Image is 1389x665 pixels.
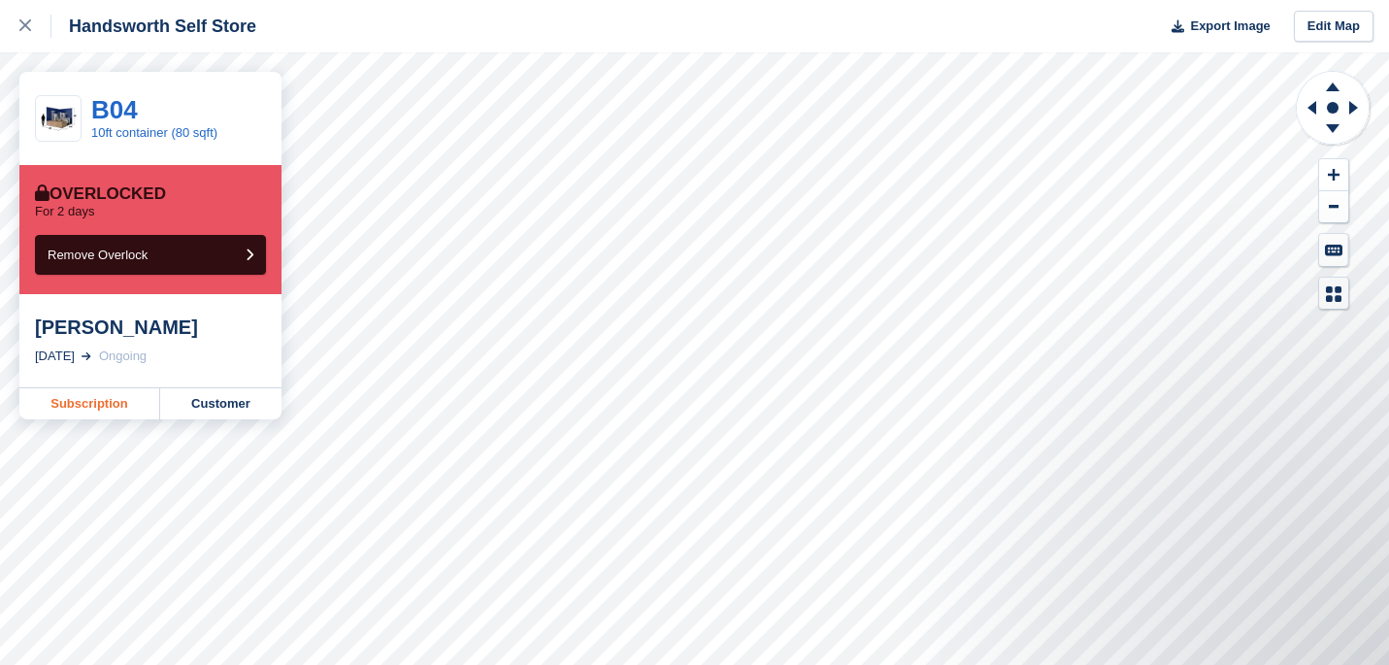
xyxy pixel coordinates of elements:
[35,204,94,219] p: For 2 days
[1319,278,1348,310] button: Map Legend
[48,248,148,262] span: Remove Overlock
[91,125,217,140] a: 10ft container (80 sqft)
[35,184,166,204] div: Overlocked
[36,102,81,136] img: 10-ft-container.jpg
[91,95,138,124] a: B04
[82,352,91,360] img: arrow-right-light-icn-cde0832a797a2874e46488d9cf13f60e5c3a73dbe684e267c42b8395dfbc2abf.svg
[19,388,160,419] a: Subscription
[35,316,266,339] div: [PERSON_NAME]
[1160,11,1271,43] button: Export Image
[99,347,147,366] div: Ongoing
[1319,191,1348,223] button: Zoom Out
[1319,159,1348,191] button: Zoom In
[35,347,75,366] div: [DATE]
[35,235,266,275] button: Remove Overlock
[160,388,281,419] a: Customer
[1190,17,1270,36] span: Export Image
[51,15,256,38] div: Handsworth Self Store
[1319,234,1348,266] button: Keyboard Shortcuts
[1294,11,1373,43] a: Edit Map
